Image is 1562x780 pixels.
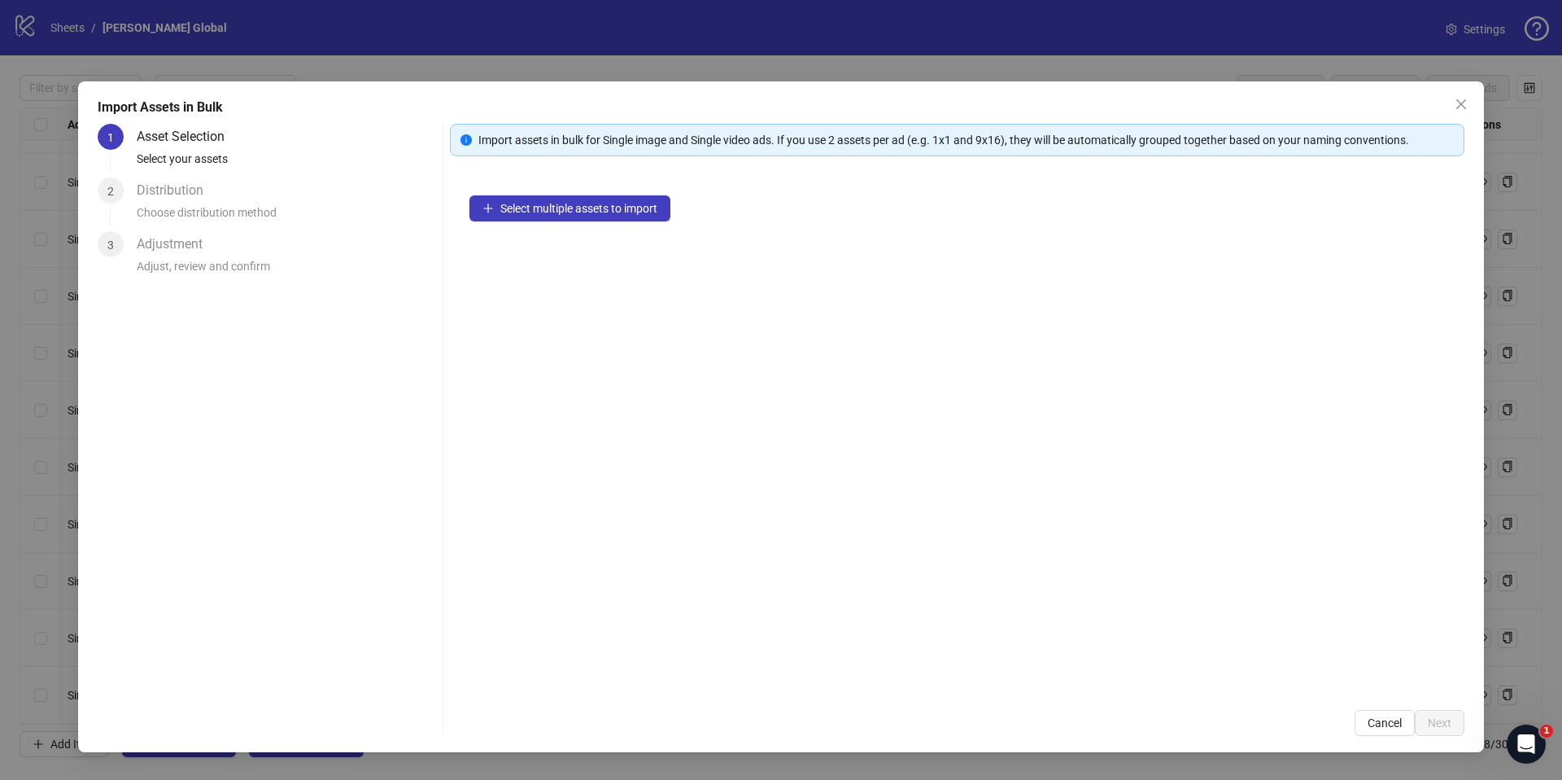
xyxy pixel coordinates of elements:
[137,124,238,150] div: Asset Selection
[478,131,1454,149] div: Import assets in bulk for Single image and Single video ads. If you use 2 assets per ad (e.g. 1x1...
[107,131,114,144] span: 1
[1368,716,1402,730] span: Cancel
[107,239,114,252] span: 3
[482,203,494,214] span: plus
[469,195,670,221] button: Select multiple assets to import
[1448,91,1474,117] button: Close
[1540,725,1553,738] span: 1
[500,202,657,215] span: Select multiple assets to import
[460,134,472,146] span: info-circle
[1355,710,1415,736] button: Cancel
[137,257,436,285] div: Adjust, review and confirm
[137,204,436,231] div: Choose distribution method
[137,177,216,204] div: Distribution
[1507,725,1546,764] iframe: Intercom live chat
[137,150,436,177] div: Select your assets
[98,98,1464,117] div: Import Assets in Bulk
[137,231,216,257] div: Adjustment
[107,185,114,198] span: 2
[1455,98,1468,111] span: close
[1415,710,1464,736] button: Next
